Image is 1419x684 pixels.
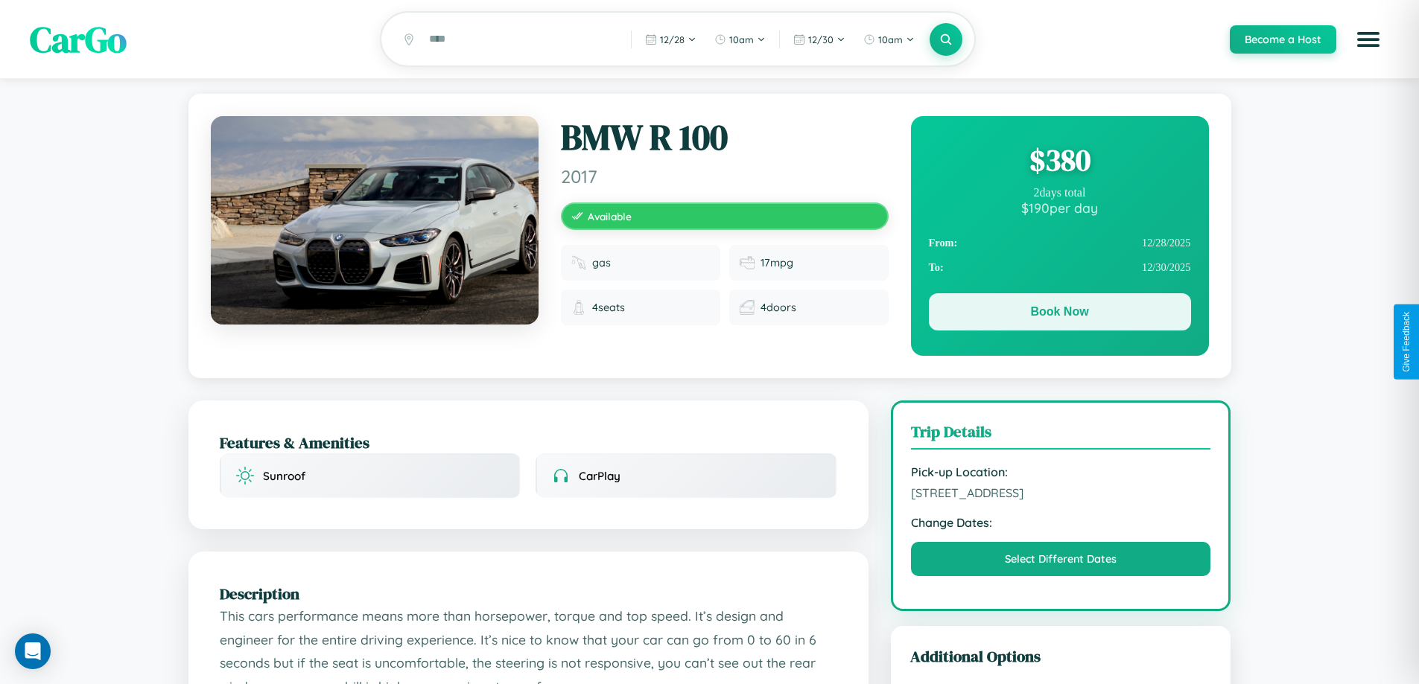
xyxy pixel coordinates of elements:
strong: From: [929,237,958,249]
span: 4 doors [761,301,796,314]
span: 12 / 28 [660,33,685,45]
span: Sunroof [263,469,305,483]
h2: Description [220,583,837,604]
h3: Trip Details [911,421,1211,450]
strong: To: [929,261,944,274]
span: 4 seats [592,301,625,314]
div: 12 / 28 / 2025 [929,231,1191,255]
button: 12/30 [786,28,853,51]
h1: BMW R 100 [561,116,889,159]
div: Open Intercom Messenger [15,633,51,669]
span: 10am [878,33,903,45]
div: Give Feedback [1401,312,1412,372]
button: Open menu [1347,19,1389,60]
span: 12 / 30 [808,33,834,45]
strong: Pick-up Location: [911,464,1211,479]
button: 10am [707,28,773,51]
h2: Features & Amenities [220,432,837,453]
div: $ 380 [929,140,1191,180]
h3: Additional Options [910,645,1212,667]
strong: Change Dates: [911,515,1211,530]
img: Fuel type [571,255,586,270]
span: Available [588,210,632,223]
button: Book Now [929,293,1191,330]
img: Seats [571,300,586,315]
button: Select Different Dates [911,542,1211,576]
div: 12 / 30 / 2025 [929,255,1191,280]
div: $ 190 per day [929,199,1191,216]
span: gas [592,256,611,269]
button: Become a Host [1230,25,1336,54]
span: 10am [729,33,754,45]
img: Fuel efficiency [740,255,755,270]
span: CarGo [30,15,127,64]
button: 10am [856,28,922,51]
span: 17 mpg [761,256,793,269]
div: 2 days total [929,186,1191,199]
span: 2017 [561,165,889,188]
span: [STREET_ADDRESS] [911,485,1211,500]
span: CarPlay [579,469,620,483]
img: Doors [740,300,755,315]
img: BMW R 100 2017 [211,116,539,325]
button: 12/28 [638,28,704,51]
